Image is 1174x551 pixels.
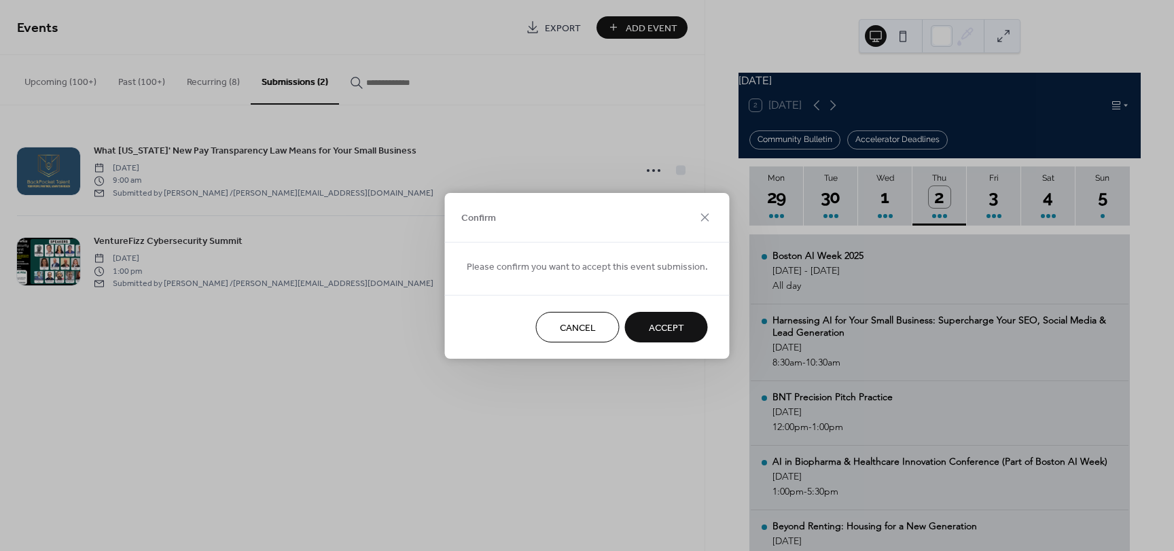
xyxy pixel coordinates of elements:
button: Accept [625,312,708,342]
span: Please confirm you want to accept this event submission. [467,260,708,274]
span: Cancel [560,321,596,335]
button: Cancel [536,312,620,342]
span: Accept [649,321,684,335]
span: Confirm [461,211,496,226]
